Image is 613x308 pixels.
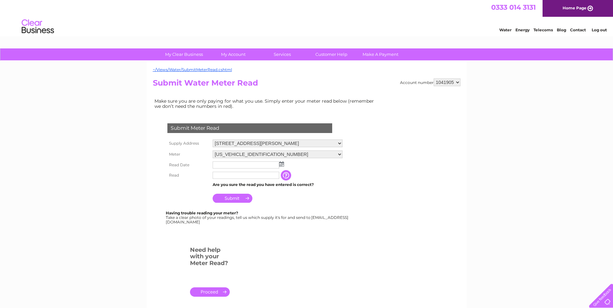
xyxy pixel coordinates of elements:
th: Read Date [166,160,211,170]
a: Blog [557,27,566,32]
img: ... [279,161,284,167]
a: My Account [206,48,260,60]
a: ~/Views/Water/SubmitMeterRead.cshtml [153,67,232,72]
a: Telecoms [534,27,553,32]
th: Supply Address [166,138,211,149]
td: Are you sure the read you have entered is correct? [211,180,344,189]
a: Water [499,27,512,32]
div: Clear Business is a trading name of Verastar Limited (registered in [GEOGRAPHIC_DATA] No. 3667643... [154,4,460,31]
h3: Need help with your Meter Read? [190,245,230,270]
div: Submit Meter Read [167,123,332,133]
td: Make sure you are only paying for what you use. Simply enter your meter read below (remember we d... [153,97,379,110]
a: My Clear Business [157,48,211,60]
div: Take a clear photo of your readings, tell us which supply it's for and send to [EMAIL_ADDRESS][DO... [166,211,349,224]
th: Meter [166,149,211,160]
img: logo.png [21,17,54,36]
input: Submit [213,194,252,203]
a: Customer Help [305,48,358,60]
a: Energy [515,27,530,32]
div: Account number [400,78,460,86]
a: Services [256,48,309,60]
a: . [190,287,230,297]
th: Read [166,170,211,180]
a: Contact [570,27,586,32]
h2: Submit Water Meter Read [153,78,460,91]
a: 0333 014 3131 [491,3,536,11]
a: Make A Payment [354,48,407,60]
input: Information [281,170,292,180]
b: Having trouble reading your meter? [166,210,238,215]
a: Log out [592,27,607,32]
